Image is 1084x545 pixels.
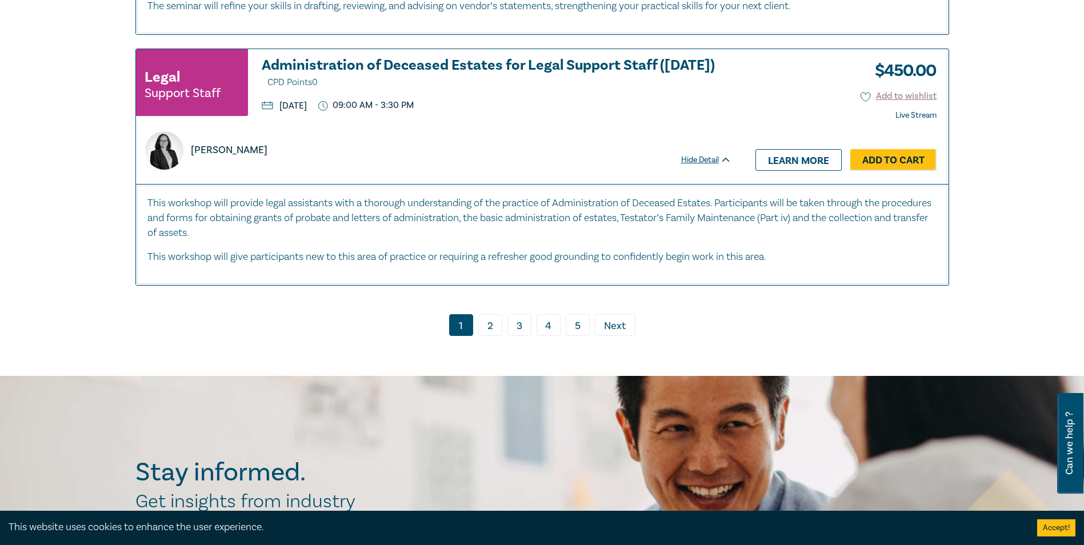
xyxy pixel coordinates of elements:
h3: Legal [145,67,180,87]
a: Administration of Deceased Estates for Legal Support Staff ([DATE]) CPD Points0 [262,58,731,90]
p: This workshop will provide legal assistants with a thorough understanding of the practice of Admi... [147,196,937,241]
a: Add to Cart [850,149,937,171]
span: Can we help ? [1064,400,1075,487]
h2: Stay informed. [135,458,405,487]
h3: $ 450.00 [866,58,937,84]
a: 3 [507,314,531,336]
button: Accept cookies [1037,519,1075,536]
a: 2 [478,314,502,336]
small: Support Staff [145,87,221,99]
div: This website uses cookies to enhance the user experience. [9,520,1020,535]
a: 1 [449,314,473,336]
a: Next [595,314,635,336]
p: [PERSON_NAME] [191,143,267,158]
a: 4 [537,314,561,336]
p: [DATE] [262,101,307,110]
strong: Live Stream [895,110,937,121]
div: Hide Detail [681,154,744,166]
span: CPD Points 0 [267,77,318,88]
img: https://s3.ap-southeast-2.amazonaws.com/leo-cussen-store-production-content/Contacts/Naomi%20Guye... [145,131,183,170]
a: Learn more [755,149,842,171]
a: 5 [566,314,590,336]
p: 09:00 AM - 3:30 PM [318,100,414,111]
h3: Administration of Deceased Estates for Legal Support Staff ([DATE]) [262,58,731,90]
span: Next [604,319,626,334]
button: Add to wishlist [861,90,937,103]
p: This workshop will give participants new to this area of practice or requiring a refresher good g... [147,250,937,265]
